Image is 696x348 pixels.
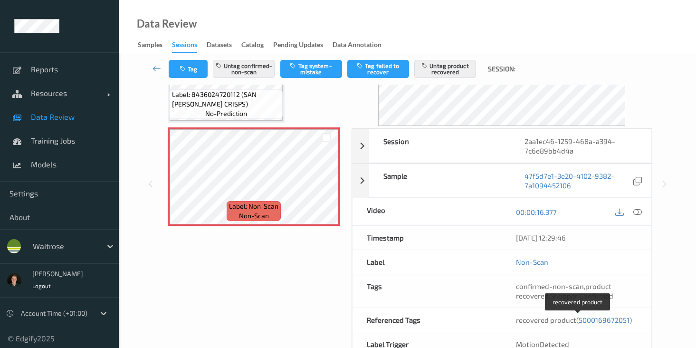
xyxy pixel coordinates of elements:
div: 2aa1ec46-1259-468a-a394-7c6e89bb4d4a [510,129,651,163]
div: Sample [369,164,510,197]
div: Sessions [172,40,197,53]
button: Tag [169,60,208,78]
span: (5000169672051) [576,316,632,324]
button: Untag product recovered [414,60,476,78]
div: Tags [353,274,502,308]
span: product recovered [516,282,611,300]
a: Non-Scan [516,257,548,267]
a: Samples [138,39,172,52]
div: Data Annotation [333,40,381,52]
div: [DATE] 12:29:46 [516,233,637,242]
div: Video [353,198,502,225]
a: Pending Updates [273,39,333,52]
div: Timestamp [353,226,502,250]
a: Datasets [207,39,241,52]
div: Datasets [207,40,232,52]
a: 00:00:16.377 [516,207,557,217]
a: Data Annotation [333,39,391,52]
div: Sample47f5d7e1-3e20-4102-9382-7a1094452106 [352,164,652,198]
button: Tag failed to recover [347,60,409,78]
div: Session [369,129,510,163]
span: non-scan [239,211,269,221]
span: Shopper Confirmed [550,291,613,300]
button: Untag confirmed-non-scan [213,60,275,78]
span: recovered product [516,316,632,324]
a: Catalog [241,39,273,52]
span: no-prediction [205,109,247,118]
div: Session2aa1ec46-1259-468a-a394-7c6e89bb4d4a [352,129,652,163]
a: 47f5d7e1-3e20-4102-9382-7a1094452106 [524,171,631,190]
span: Session: [488,64,515,74]
span: Label: 8436024720112 (SAN [PERSON_NAME] CRISPS) [172,90,280,109]
a: Sessions [172,39,207,53]
button: Tag system-mistake [280,60,342,78]
span: Label: Non-Scan [229,202,278,211]
div: Pending Updates [273,40,323,52]
div: Referenced Tags [353,308,502,332]
div: Data Review [137,19,197,29]
span: confirmed-non-scan [516,282,584,290]
div: Catalog [241,40,264,52]
div: Label [353,250,502,274]
div: Samples [138,40,162,52]
span: , , [516,282,613,300]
